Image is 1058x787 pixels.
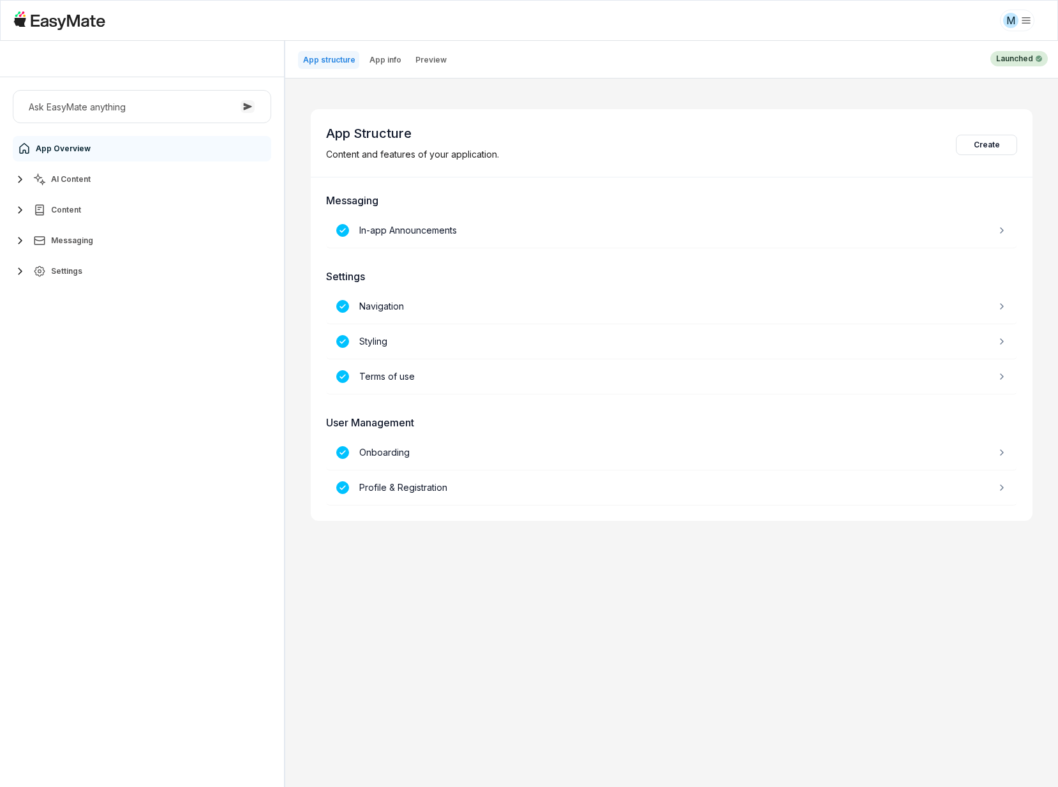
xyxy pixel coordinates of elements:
p: In-app Announcements [359,223,457,237]
p: Terms of use [359,370,415,384]
span: AI Content [51,174,91,184]
h3: User Management [326,415,1017,430]
button: Create [956,135,1017,155]
a: Styling [326,324,1017,359]
h3: Settings [326,269,1017,284]
h3: Messaging [326,193,1017,208]
p: App structure [303,55,355,65]
button: Settings [13,259,271,284]
button: Messaging [13,228,271,253]
a: Onboarding [326,435,1017,470]
p: Styling [359,334,387,349]
button: Ask EasyMate anything [13,90,271,123]
p: Navigation [359,299,404,313]
p: App Structure [326,124,499,142]
div: M [1003,13,1018,28]
p: Preview [415,55,447,65]
p: Onboarding [359,446,410,460]
span: Settings [51,266,82,276]
button: Content [13,197,271,223]
span: Content [51,205,81,215]
a: Terms of use [326,359,1017,394]
span: Messaging [51,236,93,246]
a: App Overview [13,136,271,161]
a: Navigation [326,289,1017,324]
p: Content and features of your application. [326,147,499,161]
button: AI Content [13,167,271,192]
span: App Overview [36,144,91,154]
a: In-app Announcements [326,213,1017,248]
p: Profile & Registration [359,481,447,495]
p: Launched [996,53,1033,64]
a: Profile & Registration [326,470,1017,506]
p: App info [369,55,401,65]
